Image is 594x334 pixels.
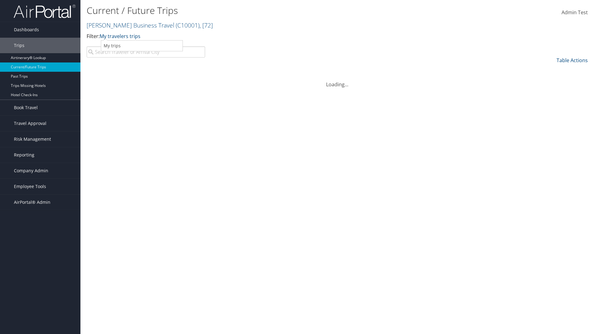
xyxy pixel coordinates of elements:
[14,147,34,163] span: Reporting
[176,21,200,29] span: ( C10001 )
[87,32,421,41] p: Filter:
[87,73,588,88] div: Loading...
[562,3,588,22] a: Admin Test
[14,116,46,131] span: Travel Approval
[100,33,140,40] a: My travelers trips
[14,38,24,53] span: Trips
[14,131,51,147] span: Risk Management
[14,195,50,210] span: AirPortal® Admin
[87,4,421,17] h1: Current / Future Trips
[87,46,205,58] input: Search Traveler or Arrival City
[562,9,588,16] span: Admin Test
[14,4,75,19] img: airportal-logo.png
[200,21,213,29] span: , [ 72 ]
[14,179,46,194] span: Employee Tools
[14,100,38,115] span: Book Travel
[14,22,39,37] span: Dashboards
[101,41,183,51] a: My trips
[87,21,213,29] a: [PERSON_NAME] Business Travel
[557,57,588,64] a: Table Actions
[14,163,48,178] span: Company Admin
